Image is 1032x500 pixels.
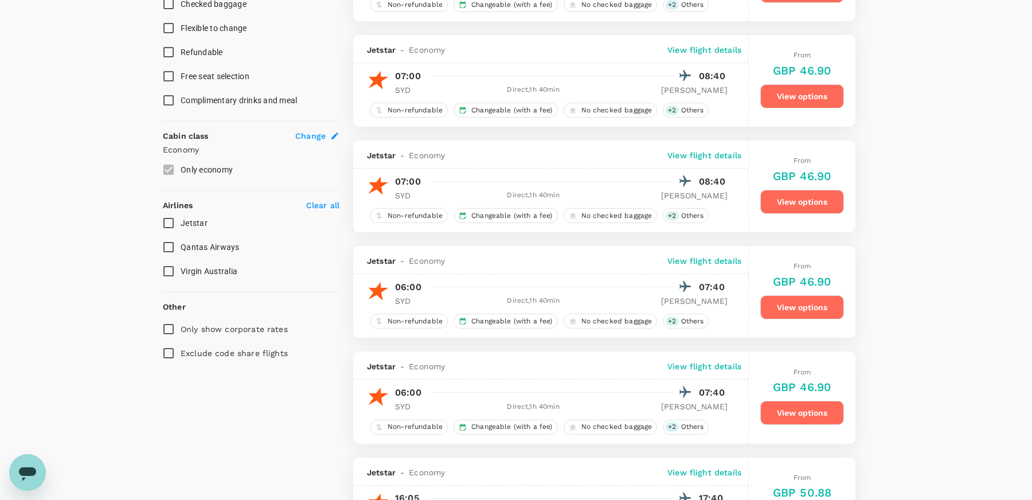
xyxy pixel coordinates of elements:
p: [PERSON_NAME] [661,190,728,201]
p: 07:40 [699,386,728,400]
div: Changeable (with a fee) [454,208,557,223]
span: Economy [409,150,445,161]
p: Economy [163,144,339,155]
div: +2Others [663,208,709,223]
p: SYD [395,401,424,412]
span: Economy [409,44,445,56]
h6: GBP 46.90 [773,378,831,396]
div: +2Others [663,103,709,118]
span: Non-refundable [383,211,447,221]
p: 08:40 [699,175,728,189]
div: Non-refundable [370,314,448,329]
span: Economy [409,467,445,478]
span: Jetstar [367,361,396,372]
span: Free seat selection [181,72,249,81]
span: Complimentary drinks and meal [181,96,297,105]
span: + 2 [666,422,678,432]
p: View flight details [667,44,741,56]
p: SYD [395,190,424,201]
p: Other [163,301,186,312]
p: [PERSON_NAME] [661,84,728,96]
p: 06:00 [395,280,421,294]
span: Changeable (with a fee) [467,422,557,432]
p: SYD [395,295,424,307]
span: From [793,51,811,59]
p: Exclude code share flights [181,347,288,359]
span: No checked baggage [577,422,657,432]
span: - [396,44,409,56]
span: Changeable (with a fee) [467,211,557,221]
span: Jetstar [367,467,396,478]
p: 07:00 [395,175,421,189]
div: No checked baggage [564,103,658,118]
span: No checked baggage [577,317,657,326]
span: Non-refundable [383,106,447,115]
span: Change [295,130,326,142]
span: Jetstar [367,44,396,56]
span: Flexible to change [181,24,247,33]
span: Changeable (with a fee) [467,317,557,326]
p: [PERSON_NAME] [661,401,728,412]
span: - [396,255,409,267]
img: JQ [367,174,390,197]
p: 07:00 [395,69,421,83]
p: 08:40 [699,69,728,83]
button: View options [760,84,844,108]
div: No checked baggage [564,420,658,435]
div: Direct , 1h 40min [431,401,636,413]
button: View options [760,401,844,425]
span: Others [677,211,709,221]
div: Direct , 1h 40min [431,190,636,201]
iframe: Button to launch messaging window [9,454,46,491]
span: + 2 [666,211,678,221]
span: Only economy [181,165,233,174]
div: Changeable (with a fee) [454,314,557,329]
img: JQ [367,385,390,408]
span: - [396,467,409,478]
div: Changeable (with a fee) [454,420,557,435]
span: - [396,361,409,372]
span: + 2 [666,317,678,326]
span: Jetstar [367,150,396,161]
span: Virgin Australia [181,267,237,276]
span: Refundable [181,48,223,57]
span: Economy [409,361,445,372]
span: + 2 [666,106,678,115]
div: No checked baggage [564,208,658,223]
p: SYD [395,84,424,96]
span: Economy [409,255,445,267]
span: - [396,150,409,161]
h6: GBP 46.90 [773,167,831,185]
p: View flight details [667,361,741,372]
div: +2Others [663,420,709,435]
h6: GBP 46.90 [773,272,831,291]
button: View options [760,190,844,214]
span: From [793,157,811,165]
span: Others [677,106,709,115]
p: Clear all [306,200,339,211]
strong: Cabin class [163,131,209,140]
img: JQ [367,69,390,92]
span: From [793,474,811,482]
span: Jetstar [181,218,208,228]
span: Others [677,317,709,326]
div: +2Others [663,314,709,329]
p: 07:40 [699,280,728,294]
div: Non-refundable [370,208,448,223]
span: From [793,262,811,270]
div: Changeable (with a fee) [454,103,557,118]
span: Changeable (with a fee) [467,106,557,115]
span: Non-refundable [383,317,447,326]
p: [PERSON_NAME] [661,295,728,307]
div: Direct , 1h 40min [431,295,636,307]
div: No checked baggage [564,314,658,329]
span: From [793,368,811,376]
span: Others [677,422,709,432]
span: Non-refundable [383,422,447,432]
h6: GBP 46.90 [773,61,831,80]
span: Jetstar [367,255,396,267]
span: No checked baggage [577,106,657,115]
p: Only show corporate rates [181,323,288,335]
span: No checked baggage [577,211,657,221]
div: Non-refundable [370,103,448,118]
